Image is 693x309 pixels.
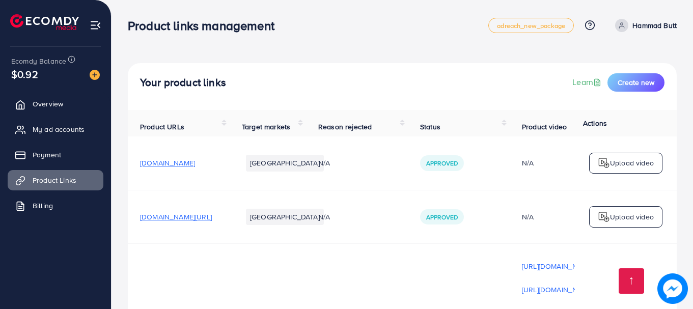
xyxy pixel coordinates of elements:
span: Product URLs [140,122,184,132]
span: N/A [318,158,330,168]
div: N/A [522,158,594,168]
span: Payment [33,150,61,160]
button: Create new [607,73,664,92]
p: Hammad Butt [632,19,677,32]
p: Upload video [610,211,654,223]
span: Status [420,122,440,132]
a: Billing [8,195,103,216]
p: [URL][DOMAIN_NAME] [522,260,594,272]
a: My ad accounts [8,119,103,139]
span: N/A [318,212,330,222]
span: Overview [33,99,63,109]
span: Ecomdy Balance [11,56,66,66]
span: Create new [618,77,654,88]
span: Approved [426,213,458,221]
span: Billing [33,201,53,211]
span: [DOMAIN_NAME][URL] [140,212,212,222]
a: Payment [8,145,103,165]
img: image [90,70,100,80]
a: Product Links [8,170,103,190]
p: [URL][DOMAIN_NAME] [522,284,594,296]
a: Overview [8,94,103,114]
img: logo [598,211,610,223]
a: adreach_new_package [488,18,574,33]
span: My ad accounts [33,124,85,134]
h3: Product links management [128,18,283,33]
span: adreach_new_package [497,22,565,29]
span: Reason rejected [318,122,372,132]
img: logo [598,157,610,169]
span: Product video [522,122,567,132]
a: Hammad Butt [611,19,677,32]
p: Upload video [610,157,654,169]
a: Learn [572,76,603,88]
span: Actions [583,118,607,128]
span: Approved [426,159,458,167]
span: [DOMAIN_NAME] [140,158,195,168]
span: Product Links [33,175,76,185]
li: [GEOGRAPHIC_DATA] [246,155,324,171]
img: menu [90,19,101,31]
span: Target markets [242,122,290,132]
img: logo [10,14,79,30]
span: $0.92 [11,67,38,81]
img: image [657,273,688,304]
li: [GEOGRAPHIC_DATA] [246,209,324,225]
h4: Your product links [140,76,226,89]
div: N/A [522,212,594,222]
